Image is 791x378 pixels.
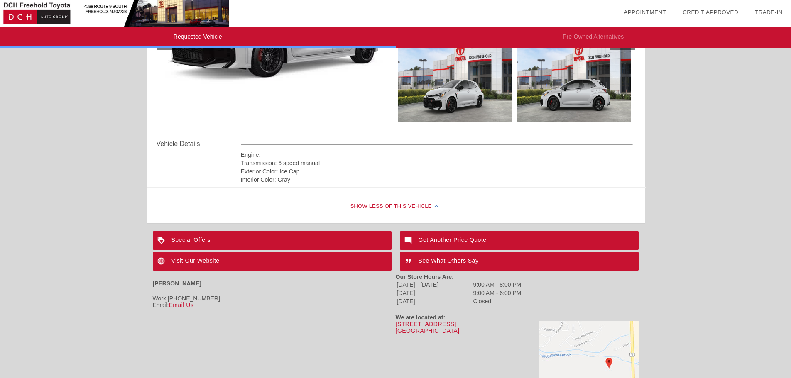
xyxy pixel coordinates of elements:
img: 175d6cd602b81299bef92acd4e8a1861.png [398,36,512,122]
a: Trade-In [755,9,783,15]
strong: Our Store Hours Are: [396,273,454,280]
div: Engine: [241,151,633,159]
a: Special Offers [153,231,392,250]
img: ic_format_quote_white_24dp_2x.png [400,252,419,271]
div: Vehicle Details [157,139,241,149]
a: Email Us [169,302,193,308]
a: [STREET_ADDRESS][GEOGRAPHIC_DATA] [396,321,460,334]
a: Get Another Price Quote [400,231,639,250]
td: 9:00 AM - 6:00 PM [473,289,522,297]
div: Interior Color: Gray [241,176,633,184]
img: ic_loyalty_white_24dp_2x.png [153,231,171,250]
td: [DATE] [397,298,472,305]
img: ic_mode_comment_white_24dp_2x.png [400,231,419,250]
a: Credit Approved [683,9,738,15]
td: Closed [473,298,522,305]
a: Appointment [624,9,666,15]
img: ic_language_white_24dp_2x.png [153,252,171,271]
strong: We are located at: [396,314,446,321]
td: [DATE] - [DATE] [397,281,472,288]
td: [DATE] [397,289,472,297]
div: Show Less of this Vehicle [147,190,645,223]
a: See What Others Say [400,252,639,271]
div: Work: [153,295,396,302]
div: Transmission: 6 speed manual [241,159,633,167]
img: 68aff3ca95a839cd3ada590b05da77c0.png [517,36,631,122]
strong: [PERSON_NAME] [153,280,201,287]
div: Exterior Color: Ice Cap [241,167,633,176]
span: [PHONE_NUMBER] [168,295,220,302]
td: 9:00 AM - 8:00 PM [473,281,522,288]
div: Email: [153,302,396,308]
a: Visit Our Website [153,252,392,271]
